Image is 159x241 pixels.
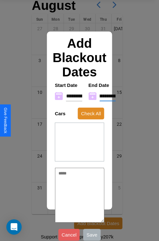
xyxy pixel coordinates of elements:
h2: Add Blackout Dates [52,36,107,79]
button: Check All [78,108,104,119]
h4: End Date [88,82,116,88]
h4: Cars [55,111,66,116]
button: Save [83,229,100,241]
div: Open Intercom Messenger [6,219,22,235]
h4: Start Date [55,82,82,88]
button: Cancel [59,229,80,241]
div: Give Feedback [3,108,8,133]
